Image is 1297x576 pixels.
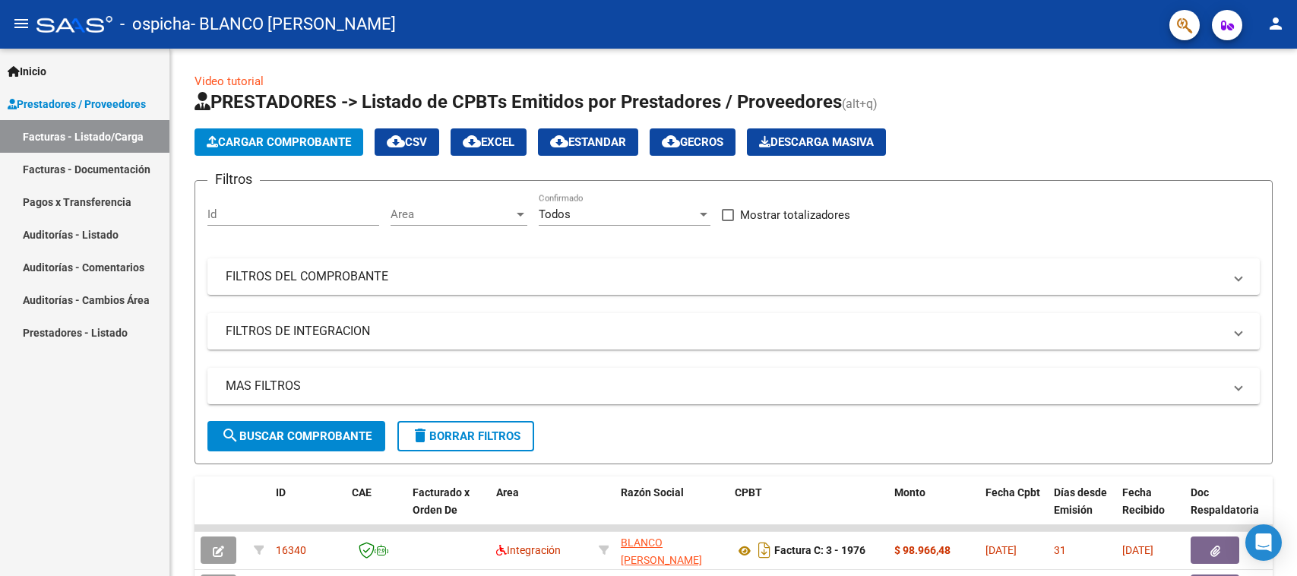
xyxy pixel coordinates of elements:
button: Buscar Comprobante [207,421,385,451]
span: BLANCO [PERSON_NAME] [621,536,702,566]
span: Descarga Masiva [759,135,874,149]
span: 31 [1054,544,1066,556]
span: Area [391,207,514,221]
mat-panel-title: FILTROS DEL COMPROBANTE [226,268,1223,285]
span: Estandar [550,135,626,149]
span: Todos [539,207,571,221]
mat-icon: cloud_download [463,132,481,150]
datatable-header-cell: Monto [888,476,979,543]
mat-icon: cloud_download [662,132,680,150]
button: Descarga Masiva [747,128,886,156]
span: Doc Respaldatoria [1191,486,1259,516]
span: - BLANCO [PERSON_NAME] [191,8,396,41]
mat-icon: cloud_download [550,132,568,150]
span: Borrar Filtros [411,429,520,443]
mat-icon: search [221,426,239,445]
button: EXCEL [451,128,527,156]
span: (alt+q) [842,97,878,111]
div: Open Intercom Messenger [1245,524,1282,561]
span: [DATE] [1122,544,1153,556]
span: Integración [496,544,561,556]
mat-expansion-panel-header: FILTROS DE INTEGRACION [207,313,1260,350]
button: Estandar [538,128,638,156]
datatable-header-cell: Días desde Emisión [1048,476,1116,543]
div: 27300116049 [621,534,723,566]
span: Fecha Recibido [1122,486,1165,516]
mat-icon: cloud_download [387,132,405,150]
mat-icon: delete [411,426,429,445]
button: Borrar Filtros [397,421,534,451]
span: [DATE] [985,544,1017,556]
datatable-header-cell: CAE [346,476,406,543]
h3: Filtros [207,169,260,190]
datatable-header-cell: CPBT [729,476,888,543]
datatable-header-cell: Area [490,476,593,543]
span: Gecros [662,135,723,149]
span: CAE [352,486,372,498]
span: CSV [387,135,427,149]
span: - ospicha [120,8,191,41]
span: Fecha Cpbt [985,486,1040,498]
span: Prestadores / Proveedores [8,96,146,112]
span: Monto [894,486,925,498]
mat-icon: menu [12,14,30,33]
strong: $ 98.966,48 [894,544,951,556]
span: Días desde Emisión [1054,486,1107,516]
datatable-header-cell: Razón Social [615,476,729,543]
mat-icon: person [1267,14,1285,33]
mat-panel-title: MAS FILTROS [226,378,1223,394]
a: Video tutorial [195,74,264,88]
button: Gecros [650,128,735,156]
mat-expansion-panel-header: MAS FILTROS [207,368,1260,404]
app-download-masive: Descarga masiva de comprobantes (adjuntos) [747,128,886,156]
mat-panel-title: FILTROS DE INTEGRACION [226,323,1223,340]
span: 16340 [276,544,306,556]
datatable-header-cell: Facturado x Orden De [406,476,490,543]
datatable-header-cell: ID [270,476,346,543]
span: Cargar Comprobante [207,135,351,149]
span: PRESTADORES -> Listado de CPBTs Emitidos por Prestadores / Proveedores [195,91,842,112]
i: Descargar documento [754,538,774,562]
button: CSV [375,128,439,156]
mat-expansion-panel-header: FILTROS DEL COMPROBANTE [207,258,1260,295]
span: Razón Social [621,486,684,498]
datatable-header-cell: Fecha Cpbt [979,476,1048,543]
span: Facturado x Orden De [413,486,470,516]
span: Inicio [8,63,46,80]
datatable-header-cell: Fecha Recibido [1116,476,1185,543]
datatable-header-cell: Doc Respaldatoria [1185,476,1276,543]
button: Cargar Comprobante [195,128,363,156]
span: Buscar Comprobante [221,429,372,443]
strong: Factura C: 3 - 1976 [774,545,865,557]
span: Mostrar totalizadores [740,206,850,224]
span: Area [496,486,519,498]
span: ID [276,486,286,498]
span: EXCEL [463,135,514,149]
span: CPBT [735,486,762,498]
